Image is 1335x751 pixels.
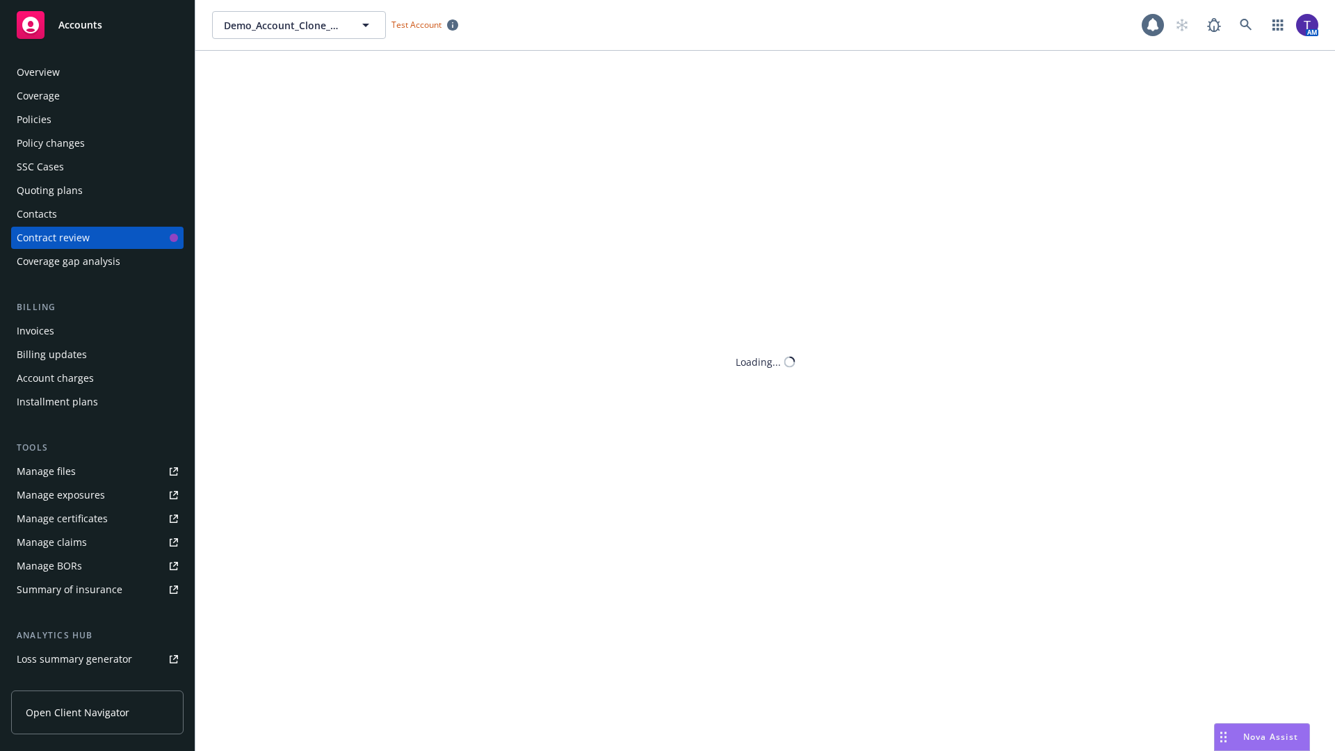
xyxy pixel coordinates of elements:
div: Installment plans [17,391,98,413]
div: Quoting plans [17,179,83,202]
span: Nova Assist [1243,731,1298,743]
a: Manage exposures [11,484,184,506]
div: Manage files [17,460,76,483]
a: SSC Cases [11,156,184,178]
a: Search [1232,11,1260,39]
div: Billing [11,300,184,314]
a: Manage certificates [11,508,184,530]
a: Policy changes [11,132,184,154]
div: Coverage gap analysis [17,250,120,273]
a: Invoices [11,320,184,342]
a: Billing updates [11,344,184,366]
div: Contract review [17,227,90,249]
a: Summary of insurance [11,579,184,601]
span: Test Account [391,19,442,31]
a: Quoting plans [11,179,184,202]
div: Contacts [17,203,57,225]
a: Start snowing [1168,11,1196,39]
a: Contract review [11,227,184,249]
div: Account charges [17,367,94,389]
a: Manage BORs [11,555,184,577]
div: Tools [11,441,184,455]
a: Report a Bug [1200,11,1228,39]
button: Nova Assist [1214,723,1310,751]
span: Demo_Account_Clone_QA_CR_Tests_Demo [224,18,344,33]
a: Manage claims [11,531,184,554]
div: Manage BORs [17,555,82,577]
div: Analytics hub [11,629,184,643]
div: Invoices [17,320,54,342]
a: Switch app [1264,11,1292,39]
div: Policies [17,108,51,131]
a: Coverage gap analysis [11,250,184,273]
div: Overview [17,61,60,83]
div: Loading... [736,355,781,369]
a: Policies [11,108,184,131]
a: Loss summary generator [11,648,184,670]
a: Installment plans [11,391,184,413]
a: Manage files [11,460,184,483]
div: SSC Cases [17,156,64,178]
span: Open Client Navigator [26,705,129,720]
button: Demo_Account_Clone_QA_CR_Tests_Demo [212,11,386,39]
div: Drag to move [1215,724,1232,750]
div: Manage claims [17,531,87,554]
div: Coverage [17,85,60,107]
a: Accounts [11,6,184,45]
a: Contacts [11,203,184,225]
a: Overview [11,61,184,83]
a: Account charges [11,367,184,389]
img: photo [1296,14,1318,36]
a: Coverage [11,85,184,107]
div: Manage exposures [17,484,105,506]
div: Policy changes [17,132,85,154]
span: Test Account [386,17,464,32]
div: Billing updates [17,344,87,366]
div: Manage certificates [17,508,108,530]
div: Summary of insurance [17,579,122,601]
span: Accounts [58,19,102,31]
div: Loss summary generator [17,648,132,670]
